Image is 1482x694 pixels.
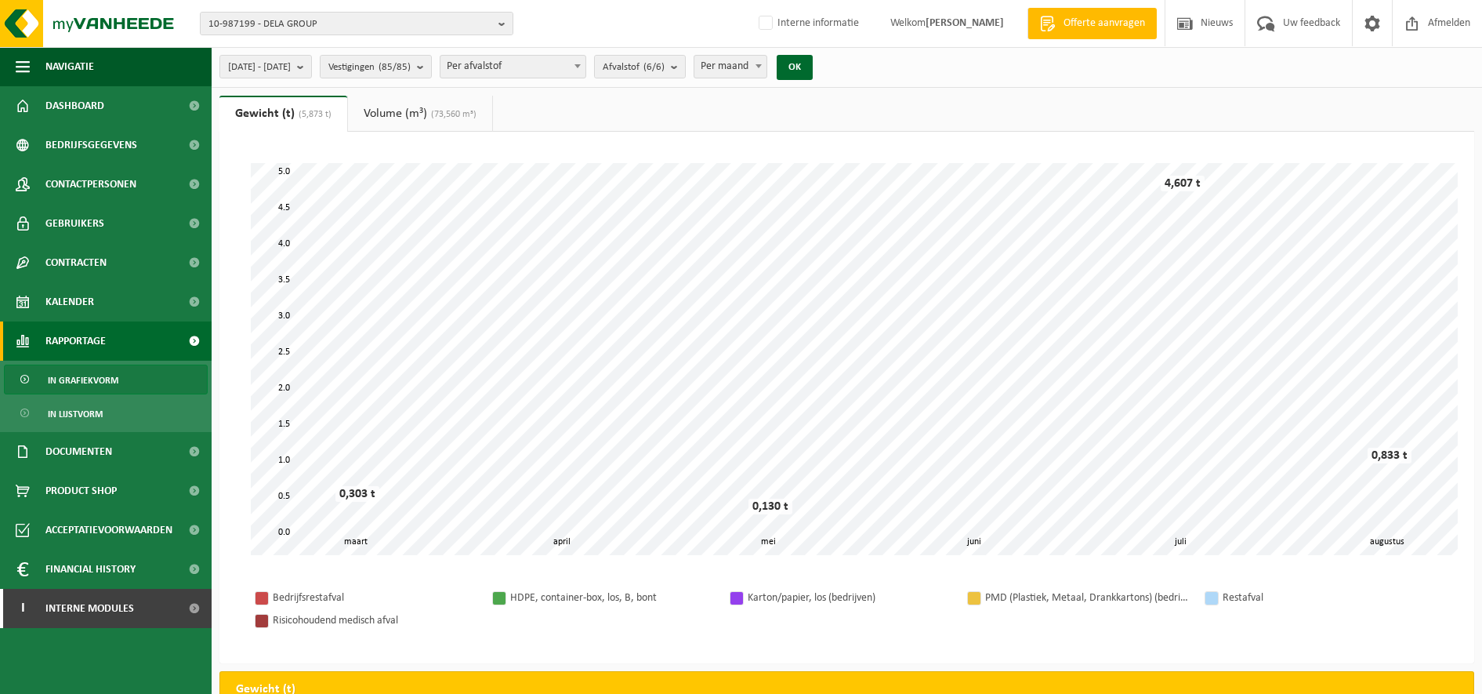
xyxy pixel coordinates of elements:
span: [DATE] - [DATE] [228,56,291,79]
a: Offerte aanvragen [1027,8,1157,39]
count: (6/6) [643,62,665,72]
button: Vestigingen(85/85) [320,55,432,78]
span: In grafiekvorm [48,365,118,395]
span: Financial History [45,550,136,589]
div: Karton/papier, los (bedrijven) [748,588,951,608]
div: Risicohoudend medisch afval [273,611,476,630]
label: Interne informatie [755,12,859,35]
span: Per afvalstof [440,55,586,78]
span: In lijstvorm [48,399,103,429]
span: Kalender [45,282,94,322]
button: OK [777,55,813,80]
count: (85/85) [379,62,411,72]
a: In grafiekvorm [4,365,208,394]
span: Acceptatievoorwaarden [45,511,172,550]
span: Offerte aanvragen [1060,16,1149,31]
span: 10-987199 - DELA GROUP [208,13,492,36]
button: [DATE] - [DATE] [219,55,312,78]
div: 4,607 t [1161,176,1205,191]
div: Restafval [1223,588,1426,608]
div: 0,303 t [335,486,379,502]
span: (73,560 m³) [427,110,476,119]
button: 10-987199 - DELA GROUP [200,12,513,35]
span: Per maand [694,56,766,78]
span: Interne modules [45,589,134,628]
div: 0,130 t [748,499,792,514]
a: Volume (m³) [348,96,492,132]
span: Per maand [694,55,767,78]
div: PMD (Plastiek, Metaal, Drankkartons) (bedrijven) [985,588,1189,608]
span: Contactpersonen [45,165,136,204]
span: Per afvalstof [440,56,585,78]
span: Dashboard [45,86,104,125]
span: Rapportage [45,322,106,361]
span: Gebruikers [45,204,104,243]
a: In lijstvorm [4,398,208,428]
span: Afvalstof [603,56,665,79]
span: Navigatie [45,47,94,86]
span: Vestigingen [328,56,411,79]
span: (5,873 t) [295,110,332,119]
a: Gewicht (t) [219,96,347,132]
button: Afvalstof(6/6) [594,55,686,78]
div: Bedrijfsrestafval [273,588,476,608]
strong: [PERSON_NAME] [926,17,1004,29]
span: Product Shop [45,471,117,511]
div: 0,833 t [1368,448,1411,463]
span: Bedrijfsgegevens [45,125,137,165]
span: I [16,589,30,628]
span: Documenten [45,432,112,471]
div: HDPE, container-box, los, B, bont [510,588,714,608]
span: Contracten [45,243,107,282]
